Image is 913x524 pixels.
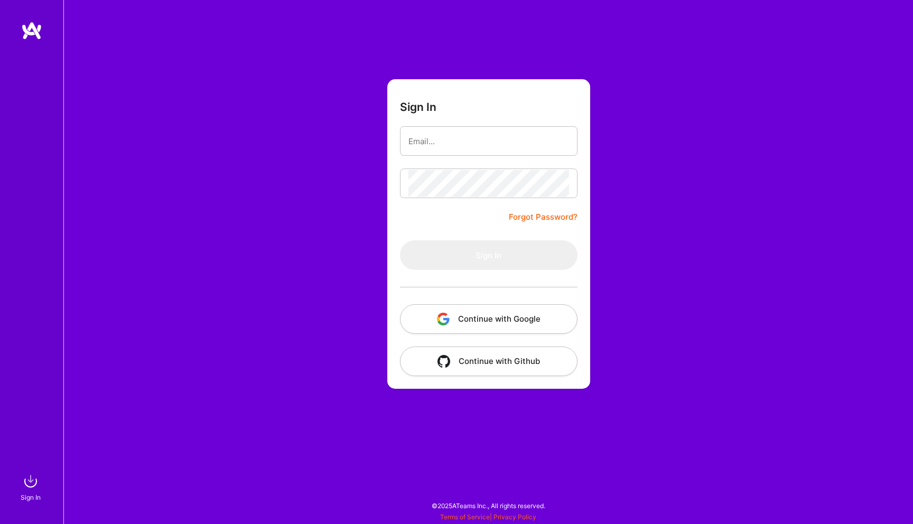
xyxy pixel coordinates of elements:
[400,100,436,114] h3: Sign In
[493,513,536,521] a: Privacy Policy
[63,492,913,519] div: © 2025 ATeams Inc., All rights reserved.
[509,211,577,223] a: Forgot Password?
[440,513,536,521] span: |
[400,304,577,334] button: Continue with Google
[20,471,41,492] img: sign in
[400,347,577,376] button: Continue with Github
[21,492,41,503] div: Sign In
[408,128,569,155] input: Email...
[440,513,490,521] a: Terms of Service
[21,21,42,40] img: logo
[22,471,41,503] a: sign inSign In
[437,313,450,325] img: icon
[400,240,577,270] button: Sign In
[437,355,450,368] img: icon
